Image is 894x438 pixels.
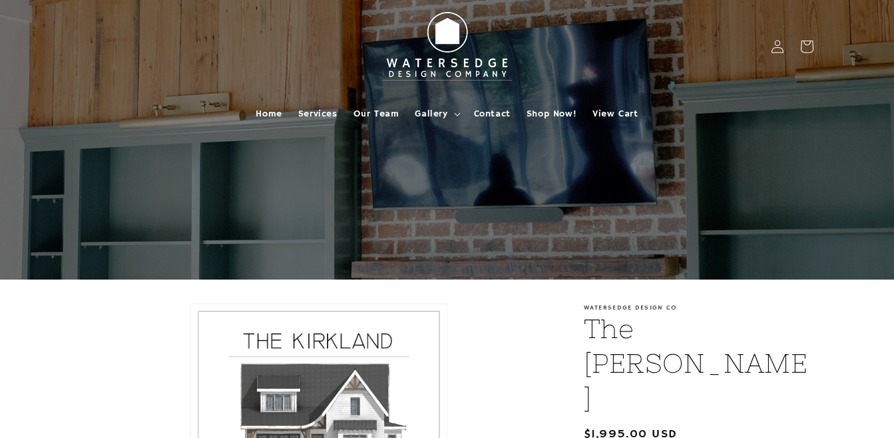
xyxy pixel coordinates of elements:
[584,100,646,128] a: View Cart
[415,108,447,120] span: Gallery
[592,108,638,120] span: View Cart
[584,312,813,415] h1: The [PERSON_NAME]
[248,100,290,128] a: Home
[527,108,576,120] span: Shop Now!
[474,108,511,120] span: Contact
[519,100,584,128] a: Shop Now!
[407,100,465,128] summary: Gallery
[353,108,399,120] span: Our Team
[584,304,813,312] p: Watersedge Design Co
[374,5,521,88] img: Watersedge Design Co
[290,100,345,128] a: Services
[256,108,282,120] span: Home
[298,108,337,120] span: Services
[466,100,519,128] a: Contact
[345,100,407,128] a: Our Team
